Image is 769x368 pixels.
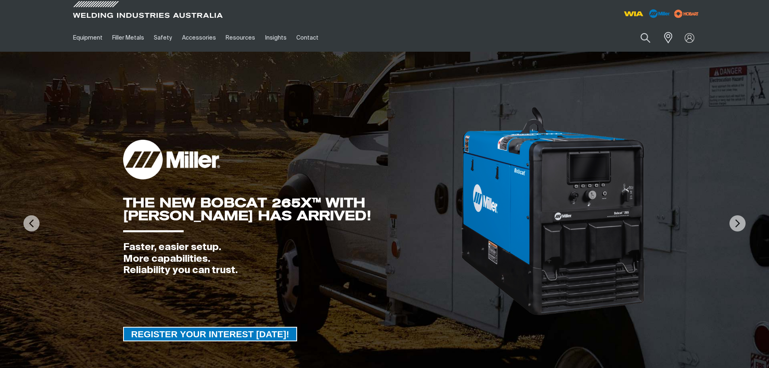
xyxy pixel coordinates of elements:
img: PrevArrow [23,215,40,231]
a: Equipment [68,24,107,52]
a: Filler Metals [107,24,149,52]
a: REGISTER YOUR INTEREST TODAY! [123,327,298,341]
a: Safety [149,24,177,52]
a: Accessories [177,24,221,52]
span: REGISTER YOUR INTEREST [DATE]! [124,327,297,341]
input: Product name or item number... [621,28,659,47]
div: THE NEW BOBCAT 265X™ WITH [PERSON_NAME] HAS ARRIVED! [123,196,460,222]
a: Resources [221,24,260,52]
a: Insights [260,24,291,52]
img: miller [672,8,701,20]
button: Search products [632,28,659,47]
div: Faster, easier setup. More capabilities. Reliability you can trust. [123,242,460,276]
img: NextArrow [729,215,746,231]
a: Contact [291,24,323,52]
nav: Main [68,24,543,52]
